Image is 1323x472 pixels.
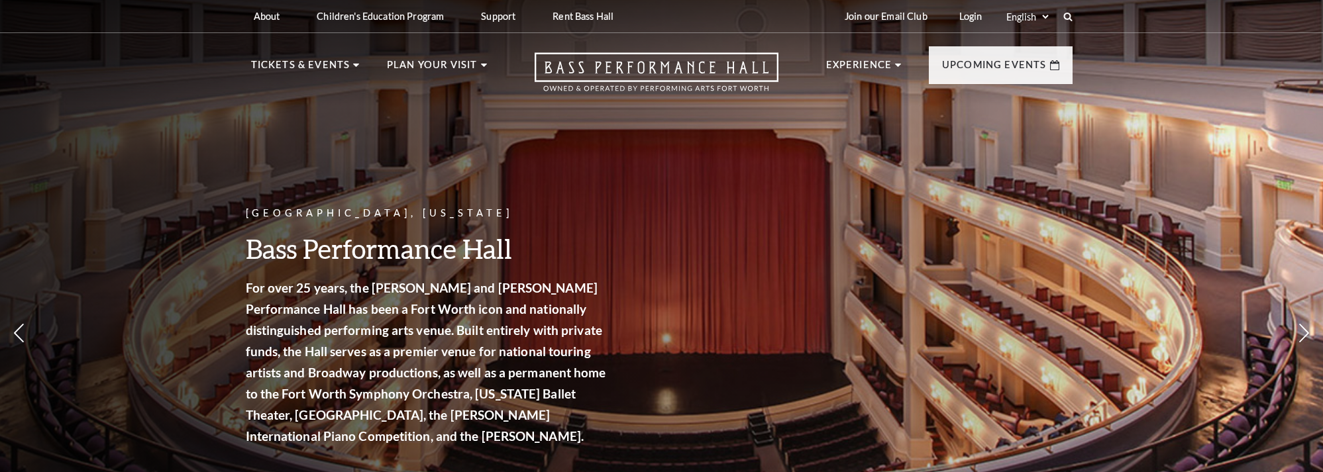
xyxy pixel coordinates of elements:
[942,57,1047,81] p: Upcoming Events
[826,57,892,81] p: Experience
[246,205,610,222] p: [GEOGRAPHIC_DATA], [US_STATE]
[254,11,280,22] p: About
[246,280,606,444] strong: For over 25 years, the [PERSON_NAME] and [PERSON_NAME] Performance Hall has been a Fort Worth ico...
[1004,11,1051,23] select: Select:
[246,232,610,265] h3: Bass Performance Hall
[251,57,350,81] p: Tickets & Events
[553,11,613,22] p: Rent Bass Hall
[481,11,515,22] p: Support
[317,11,444,22] p: Children's Education Program
[387,57,478,81] p: Plan Your Visit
